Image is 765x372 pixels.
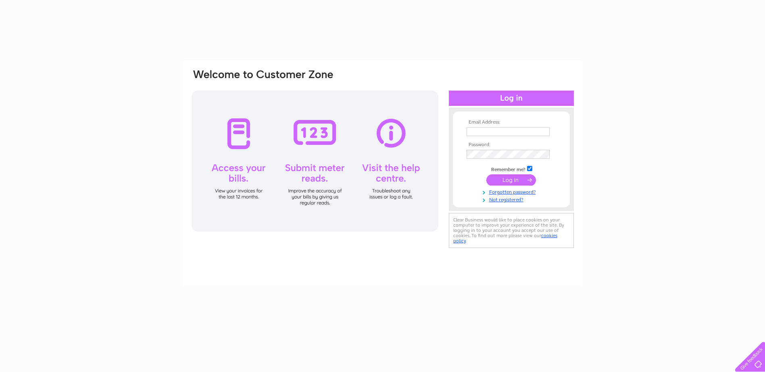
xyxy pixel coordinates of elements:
[449,213,574,248] div: Clear Business would like to place cookies on your computer to improve your experience of the sit...
[465,165,558,173] td: Remember me?
[467,188,558,195] a: Forgotten password?
[467,195,558,203] a: Not registered?
[486,174,536,186] input: Submit
[465,142,558,148] th: Password:
[453,233,557,244] a: cookies policy
[465,120,558,125] th: Email Address:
